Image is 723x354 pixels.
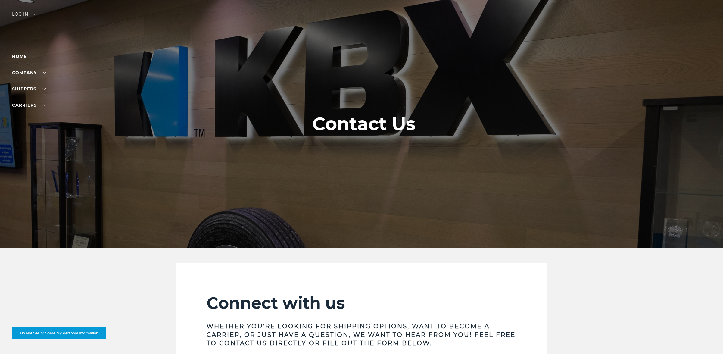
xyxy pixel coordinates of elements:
div: Log in [12,12,36,21]
img: kbx logo [339,12,384,39]
a: Home [12,54,27,59]
a: Carriers [12,102,46,108]
button: Do Not Sell or Share My Personal Information [12,327,106,339]
h1: Contact Us [312,114,416,134]
img: arrow [33,13,36,15]
a: SHIPPERS [12,86,46,92]
a: Company [12,70,46,75]
h3: Whether you're looking for shipping options, want to become a carrier, or just have a question, w... [207,322,517,347]
h2: Connect with us [207,293,517,313]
